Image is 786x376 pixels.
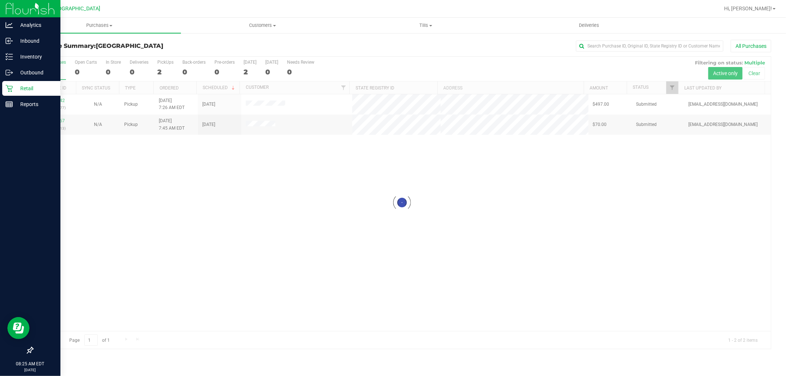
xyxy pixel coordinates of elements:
[13,21,57,29] p: Analytics
[96,42,163,49] span: [GEOGRAPHIC_DATA]
[13,68,57,77] p: Outbound
[13,84,57,93] p: Retail
[345,22,507,29] span: Tills
[7,317,29,339] iframe: Resource center
[344,18,507,33] a: Tills
[18,18,181,33] a: Purchases
[3,361,57,367] p: 08:25 AM EDT
[32,43,279,49] h3: Purchase Summary:
[181,22,344,29] span: Customers
[3,367,57,373] p: [DATE]
[13,36,57,45] p: Inbound
[18,22,181,29] span: Purchases
[6,53,13,60] inline-svg: Inventory
[507,18,671,33] a: Deliveries
[181,18,344,33] a: Customers
[6,21,13,29] inline-svg: Analytics
[6,101,13,108] inline-svg: Reports
[6,69,13,76] inline-svg: Outbound
[6,85,13,92] inline-svg: Retail
[576,41,723,52] input: Search Purchase ID, Original ID, State Registry ID or Customer Name...
[724,6,772,11] span: Hi, [PERSON_NAME]!
[50,6,101,12] span: [GEOGRAPHIC_DATA]
[13,100,57,109] p: Reports
[6,37,13,45] inline-svg: Inbound
[569,22,609,29] span: Deliveries
[13,52,57,61] p: Inventory
[731,40,771,52] button: All Purchases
